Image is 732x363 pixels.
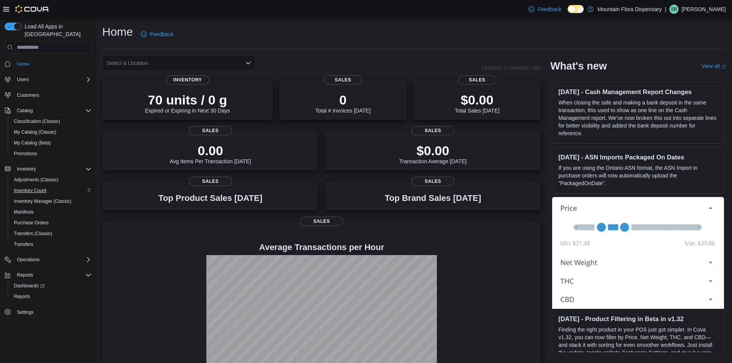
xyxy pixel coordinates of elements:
[11,292,91,301] span: Reports
[150,30,173,38] span: Feedback
[2,164,95,174] button: Inventory
[399,143,467,158] p: $0.00
[8,148,95,159] button: Promotions
[11,197,75,206] a: Inventory Manager (Classic)
[482,65,541,71] p: Updated 2 minute(s) ago
[15,5,50,13] img: Cova
[11,229,91,238] span: Transfers (Classic)
[558,99,718,137] p: When closing the safe and making a bank deposit in the same transaction, this used to show as one...
[11,149,40,158] a: Promotions
[550,60,607,72] h2: What's new
[14,75,32,84] button: Users
[11,281,91,290] span: Dashboards
[11,117,63,126] a: Classification (Classic)
[455,92,499,114] div: Total Sales [DATE]
[17,272,33,278] span: Reports
[14,75,91,84] span: Users
[598,5,662,14] p: Mountain Flora Dispensary
[8,116,95,127] button: Classification (Classic)
[14,270,36,280] button: Reports
[14,209,33,215] span: Manifests
[138,27,176,42] a: Feedback
[145,92,230,114] div: Expired or Expiring in Next 30 Days
[11,186,50,195] a: Inventory Count
[11,292,33,301] a: Reports
[324,75,362,85] span: Sales
[11,186,91,195] span: Inventory Count
[568,5,584,13] input: Dark Mode
[11,197,91,206] span: Inventory Manager (Classic)
[8,138,95,148] button: My Catalog (Beta)
[11,117,91,126] span: Classification (Classic)
[11,207,91,217] span: Manifests
[14,283,45,289] span: Dashboards
[14,164,39,174] button: Inventory
[8,291,95,302] button: Reports
[11,138,91,148] span: My Catalog (Beta)
[17,166,36,172] span: Inventory
[11,128,60,137] a: My Catalog (Classic)
[14,129,56,135] span: My Catalog (Classic)
[558,315,718,323] h3: [DATE] - Product Filtering in Beta in v1.32
[455,92,499,108] p: $0.00
[14,307,91,317] span: Settings
[14,177,58,183] span: Adjustments (Classic)
[170,143,251,164] div: Avg Items Per Transaction [DATE]
[14,255,43,264] button: Operations
[17,309,33,315] span: Settings
[8,228,95,239] button: Transfers (Classic)
[14,198,71,204] span: Inventory Manager (Classic)
[11,218,91,227] span: Purchase Orders
[17,108,33,114] span: Catalog
[11,149,91,158] span: Promotions
[14,293,30,300] span: Reports
[14,140,51,146] span: My Catalog (Beta)
[2,58,95,69] button: Home
[14,270,91,280] span: Reports
[108,243,535,252] h4: Average Transactions per Hour
[671,5,677,14] span: SB
[14,90,91,100] span: Customers
[14,106,91,115] span: Catalog
[11,175,61,184] a: Adjustments (Classic)
[538,5,561,13] span: Feedback
[558,153,718,161] h3: [DATE] - ASN Imports Packaged On Dates
[385,194,481,203] h3: Top Brand Sales [DATE]
[14,60,32,69] a: Home
[189,177,232,186] span: Sales
[11,281,48,290] a: Dashboards
[458,75,496,85] span: Sales
[102,24,133,40] h1: Home
[399,143,467,164] div: Transaction Average [DATE]
[14,106,36,115] button: Catalog
[558,164,718,187] p: If you are using the Ontario ASN format, the ASN Import in purchase orders will now automatically...
[145,92,230,108] p: 70 units / 0 g
[170,143,251,158] p: 0.00
[17,257,40,263] span: Operations
[525,2,564,17] a: Feedback
[22,23,91,38] span: Load All Apps in [GEOGRAPHIC_DATA]
[665,5,666,14] p: |
[8,217,95,228] button: Purchase Orders
[11,240,91,249] span: Transfers
[11,175,91,184] span: Adjustments (Classic)
[609,350,643,356] em: Beta Features
[412,177,455,186] span: Sales
[2,74,95,85] button: Users
[14,308,37,317] a: Settings
[2,105,95,116] button: Catalog
[300,217,343,226] span: Sales
[17,61,29,67] span: Home
[701,63,726,69] a: View allExternal link
[315,92,370,108] p: 0
[2,270,95,280] button: Reports
[11,218,52,227] a: Purchase Orders
[14,241,33,247] span: Transfers
[2,254,95,265] button: Operations
[5,55,91,338] nav: Complex example
[2,307,95,318] button: Settings
[189,126,232,135] span: Sales
[8,196,95,207] button: Inventory Manager (Classic)
[11,229,55,238] a: Transfers (Classic)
